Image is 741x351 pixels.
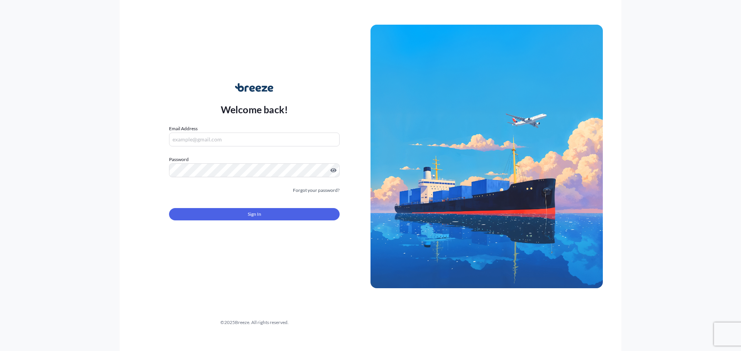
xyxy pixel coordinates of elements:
button: Show password [330,167,337,173]
label: Password [169,156,340,163]
img: Ship illustration [370,25,603,288]
p: Welcome back! [221,103,288,116]
input: example@gmail.com [169,133,340,146]
label: Email Address [169,125,198,133]
div: © 2025 Breeze. All rights reserved. [138,319,370,326]
button: Sign In [169,208,340,220]
a: Forgot your password? [293,186,340,194]
span: Sign In [248,210,261,218]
